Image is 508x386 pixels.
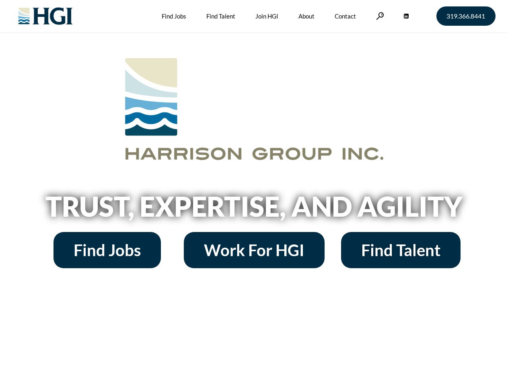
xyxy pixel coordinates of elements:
h2: Trust, Expertise, and Agility [25,193,483,220]
a: Search [376,12,384,20]
a: 319.366.8441 [436,6,496,26]
a: Find Talent [341,232,461,268]
span: Work For HGI [204,242,304,258]
span: Find Talent [361,242,440,258]
span: 319.366.8441 [446,13,485,19]
a: Find Jobs [53,232,161,268]
a: Work For HGI [184,232,325,268]
span: Find Jobs [74,242,141,258]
